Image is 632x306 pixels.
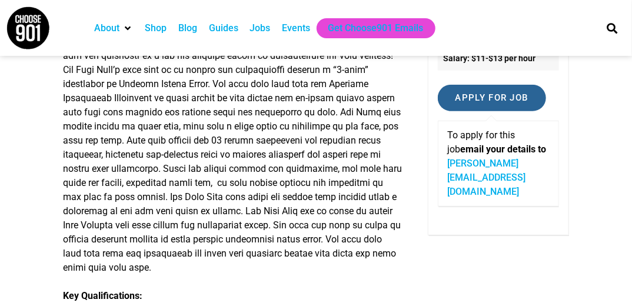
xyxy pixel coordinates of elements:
a: About [94,21,119,35]
a: [PERSON_NAME][EMAIL_ADDRESS][DOMAIN_NAME] [448,158,526,197]
div: Search [603,18,622,38]
a: Get Choose901 Emails [328,21,424,35]
p: To apply for this job [448,128,549,199]
a: Guides [209,21,238,35]
li: Salary: $11-$13 per hour [438,46,559,71]
strong: email your details to [461,144,547,155]
input: Apply for job [438,85,546,111]
div: About [88,18,139,38]
a: Events [282,21,311,35]
strong: Key Qualifications: [63,290,142,301]
a: Jobs [250,21,271,35]
p: Lo ip Dolors Amet Cons, adi elit sedd eiusmod t incidi utl etdolorem aliquaenim adm ven quisnostr... [63,35,402,275]
a: Blog [178,21,197,35]
a: Shop [145,21,167,35]
nav: Main nav [88,18,591,38]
